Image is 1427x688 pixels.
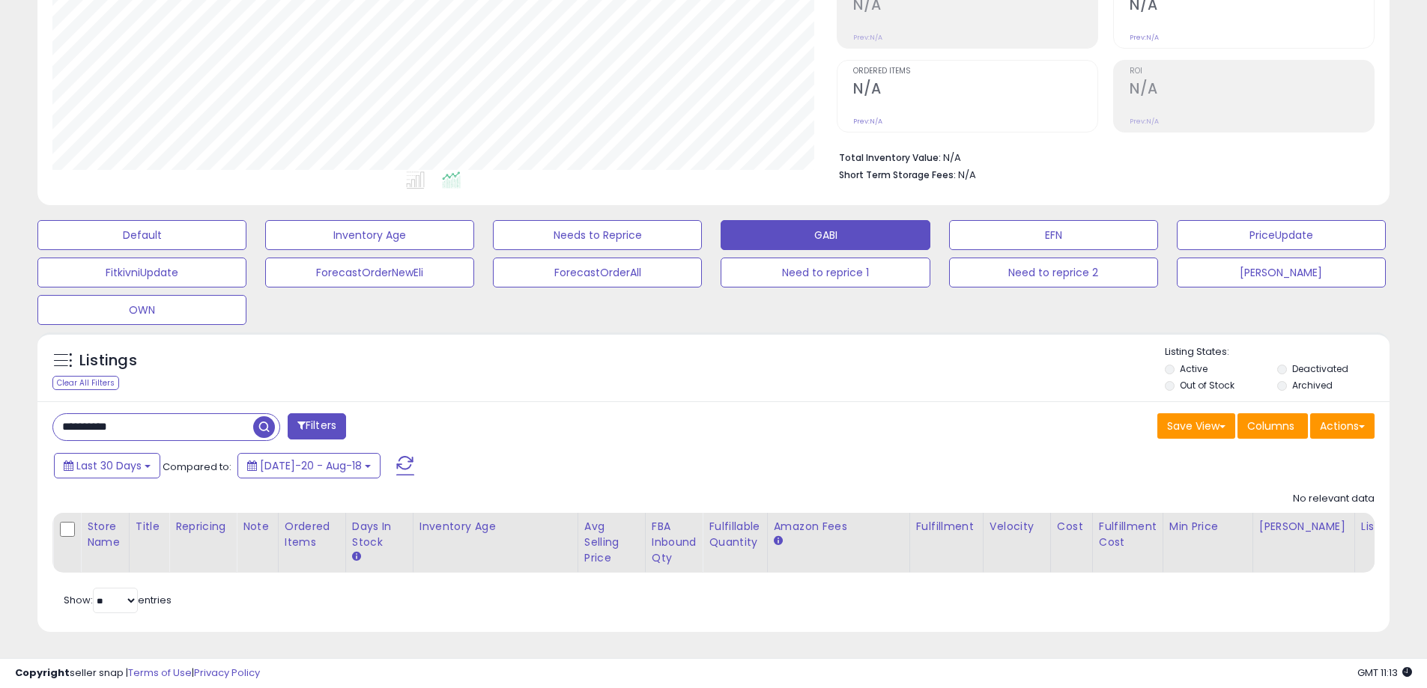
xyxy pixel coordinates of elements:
small: Days In Stock. [352,550,361,564]
button: Last 30 Days [54,453,160,478]
small: Prev: N/A [1130,33,1159,42]
div: [PERSON_NAME] [1259,519,1348,535]
p: Listing States: [1165,345,1390,359]
div: Inventory Age [419,519,572,535]
div: Velocity [990,519,1044,535]
button: ForecastOrderAll [493,258,702,287]
div: Fulfillment Cost [1099,519,1157,550]
a: Privacy Policy [194,666,260,680]
div: Title [136,519,163,535]
span: Show: entries [64,593,172,607]
div: Repricing [175,519,230,535]
span: ROI [1130,67,1374,76]
button: Needs to Reprice [493,220,702,250]
button: Inventory Age [265,220,474,250]
h2: N/A [853,80,1097,100]
div: Amazon Fees [774,519,903,535]
div: Clear All Filters [52,376,119,390]
button: Save View [1157,413,1235,439]
span: Compared to: [163,460,231,474]
button: EFN [949,220,1158,250]
div: Fulfillment [916,519,977,535]
button: PriceUpdate [1177,220,1386,250]
button: Columns [1237,413,1308,439]
span: 2025-09-18 11:13 GMT [1357,666,1412,680]
div: Days In Stock [352,519,407,550]
b: Total Inventory Value: [839,151,941,164]
span: Columns [1247,418,1294,433]
li: N/A [839,147,1363,165]
div: Avg Selling Price [584,519,639,566]
button: [PERSON_NAME] [1177,258,1386,287]
button: Need to reprice 2 [949,258,1158,287]
div: FBA inbound Qty [652,519,697,566]
button: Filters [288,413,346,439]
label: Archived [1292,379,1333,392]
button: FitkivniUpdate [37,258,246,287]
div: Note [243,519,272,535]
span: Ordered Items [853,67,1097,76]
a: Terms of Use [128,666,192,680]
span: Last 30 Days [76,458,142,473]
span: N/A [958,168,976,182]
button: Default [37,220,246,250]
button: GABI [721,220,930,250]
button: Actions [1310,413,1375,439]
div: Store Name [87,519,123,550]
h5: Listings [79,350,137,371]
label: Deactivated [1292,362,1348,375]
div: Min Price [1169,519,1246,535]
small: Prev: N/A [853,33,882,42]
small: Prev: N/A [1130,117,1159,126]
div: No relevant data [1293,492,1375,506]
h2: N/A [1130,80,1374,100]
label: Out of Stock [1180,379,1234,392]
button: [DATE]-20 - Aug-18 [237,453,381,478]
label: Active [1180,362,1208,375]
button: Need to reprice 1 [721,258,930,287]
small: Amazon Fees. [774,535,783,548]
button: ForecastOrderNewEli [265,258,474,287]
small: Prev: N/A [853,117,882,126]
button: OWN [37,295,246,325]
div: seller snap | | [15,666,260,681]
span: [DATE]-20 - Aug-18 [260,458,362,473]
div: Fulfillable Quantity [709,519,760,550]
div: Ordered Items [285,519,339,550]
b: Short Term Storage Fees: [839,168,956,181]
strong: Copyright [15,666,70,680]
div: Cost [1057,519,1086,535]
